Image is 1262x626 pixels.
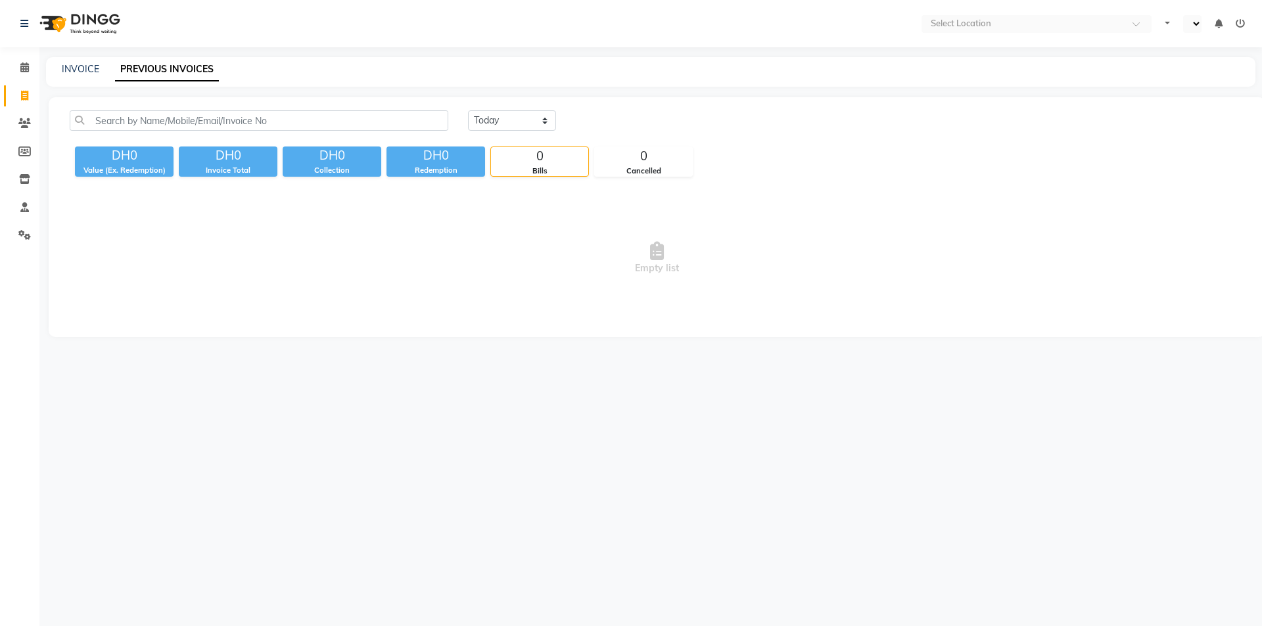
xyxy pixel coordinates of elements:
[386,146,485,165] div: DH0
[283,165,381,176] div: Collection
[491,166,588,177] div: Bills
[595,147,692,166] div: 0
[34,5,124,42] img: logo
[115,58,219,81] a: PREVIOUS INVOICES
[179,146,277,165] div: DH0
[75,146,174,165] div: DH0
[595,166,692,177] div: Cancelled
[386,165,485,176] div: Redemption
[283,146,381,165] div: DH0
[179,165,277,176] div: Invoice Total
[75,165,174,176] div: Value (Ex. Redemption)
[70,192,1244,324] span: Empty list
[70,110,448,131] input: Search by Name/Mobile/Email/Invoice No
[62,63,99,75] a: INVOICE
[931,17,991,30] div: Select Location
[491,147,588,166] div: 0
